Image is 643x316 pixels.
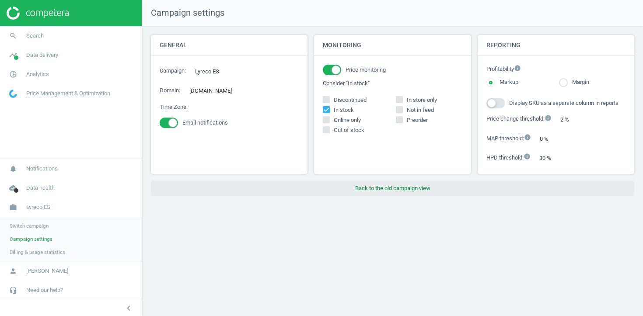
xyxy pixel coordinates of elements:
span: Not in feed [405,106,436,114]
i: work [5,199,21,215]
label: Domain : [160,87,180,94]
span: Need our help? [26,286,63,294]
i: timeline [5,47,21,63]
span: Preorder [405,116,430,124]
div: 0 % [535,132,563,146]
div: 30 % [535,151,565,165]
i: cloud_done [5,180,21,196]
span: Lyreco ES [26,203,50,211]
label: Time Zone : [160,103,188,111]
h4: General [151,35,308,56]
i: pie_chart_outlined [5,66,21,83]
span: Data health [26,184,55,192]
span: Price monitoring [346,66,386,74]
label: Markup [495,78,518,87]
span: Analytics [26,70,49,78]
span: Search [26,32,44,40]
i: headset_mic [5,282,21,299]
i: notifications [5,160,21,177]
span: Discontinued [332,96,368,104]
label: HPD threshold : [486,153,531,162]
label: Consider "In stock" [323,80,462,87]
span: Notifications [26,165,58,173]
span: Email notifications [182,119,228,127]
label: Profitability [486,65,626,74]
i: info [524,153,531,160]
button: chevron_left [118,302,140,314]
label: Margin [568,78,589,87]
span: In stock [332,106,356,114]
span: Out of stock [332,126,366,134]
img: ajHJNr6hYgQAAAAASUVORK5CYII= [7,7,69,20]
i: search [5,28,21,44]
h4: Monitoring [314,35,471,56]
span: Campaign settings [142,7,224,19]
div: 2 % [556,113,583,126]
span: Switch campaign [10,222,49,229]
label: MAP threshold : [486,134,531,143]
button: Back to the old campaign view [151,181,634,196]
h4: Reporting [478,35,634,56]
span: Price Management & Optimization [26,90,110,97]
div: [DOMAIN_NAME] [185,84,245,97]
i: chevron_left [123,303,134,313]
label: Campaign : [160,67,186,75]
span: Data delivery [26,51,58,59]
span: In store only [405,96,439,104]
i: info [545,115,552,122]
span: Online only [332,116,363,124]
span: Billing & usage statistics [10,249,65,256]
label: Price change threshold : [486,115,552,124]
img: wGWNvw8QSZomAAAAABJRU5ErkJggg== [9,90,17,98]
span: [PERSON_NAME] [26,267,68,275]
i: info [524,134,531,141]
div: Lyreco ES [190,65,233,78]
span: Campaign settings [10,236,52,243]
span: Display SKU as a separate column in reports [509,99,619,107]
i: person [5,263,21,279]
i: info [514,65,521,72]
